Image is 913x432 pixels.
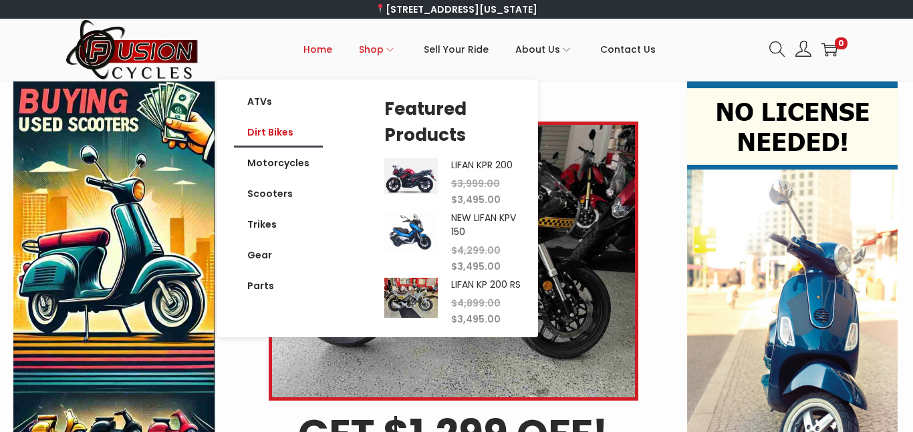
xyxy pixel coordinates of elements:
[821,41,837,57] a: 0
[451,193,457,206] span: $
[451,296,501,310] span: 4,899.00
[303,19,332,79] a: Home
[451,158,513,172] a: LIFAN KPR 200
[451,312,501,326] span: 3,495.00
[424,33,489,66] span: Sell Your Ride
[234,240,323,270] a: Gear
[515,33,560,66] span: About Us
[66,19,199,81] img: Woostify retina logo
[451,193,501,206] span: 3,495.00
[384,278,438,318] img: Product Image
[199,19,759,79] nav: Primary navigation
[234,117,323,148] a: Dirt Bikes
[234,86,323,301] nav: Menu
[600,33,656,66] span: Contact Us
[451,177,500,190] span: 3,999.00
[451,177,457,190] span: $
[384,96,521,148] h5: Featured Products
[451,296,457,310] span: $
[451,211,516,238] a: NEW LIFAN KPV 150
[303,33,332,66] span: Home
[359,19,397,79] a: Shop
[234,178,323,209] a: Scooters
[451,260,457,273] span: $
[451,244,457,257] span: $
[234,148,323,178] a: Motorcycles
[451,278,521,291] a: LIFAN KP 200 RS
[234,209,323,240] a: Trikes
[600,19,656,79] a: Contact Us
[451,312,457,326] span: $
[424,19,489,79] a: Sell Your Ride
[384,211,438,251] img: Product Image
[384,158,438,194] img: Product Image
[451,260,501,273] span: 3,495.00
[376,3,538,16] a: [STREET_ADDRESS][US_STATE]
[234,86,323,117] a: ATVs
[376,4,385,13] img: 📍
[451,244,501,257] span: 4,299.00
[359,33,384,66] span: Shop
[234,270,323,301] a: Parts
[515,19,573,79] a: About Us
